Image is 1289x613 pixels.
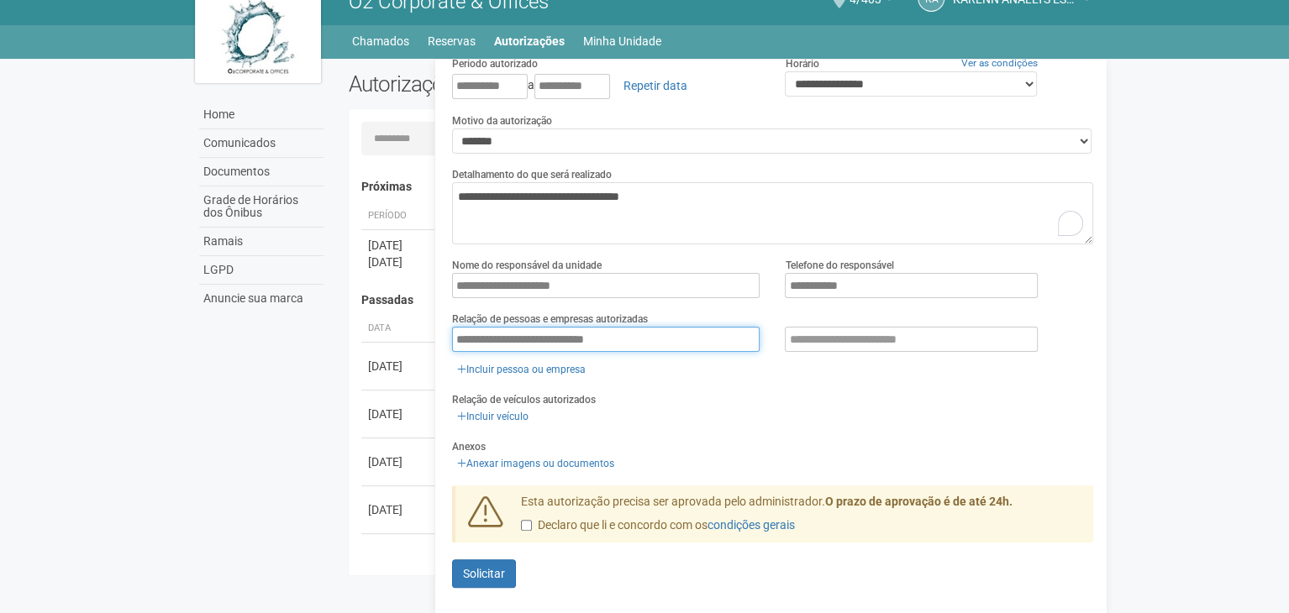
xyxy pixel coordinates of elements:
[361,315,437,343] th: Data
[508,494,1093,542] div: Esta autorização precisa ser aprovada pelo administrador.
[452,392,596,407] label: Relação de veículos autorizados
[452,559,516,588] button: Solicitar
[452,439,486,454] label: Anexos
[199,129,324,158] a: Comunicados
[452,407,534,426] a: Incluir veículo
[785,258,893,273] label: Telefone do responsável
[352,29,409,53] a: Chamados
[452,258,602,273] label: Nome do responsável da unidade
[368,501,430,518] div: [DATE]
[361,294,1081,306] h4: Passadas
[452,312,648,327] label: Relação de pessoas e empresas autorizadas
[199,186,324,228] a: Grade de Horários dos Ônibus
[199,228,324,256] a: Ramais
[521,517,795,534] label: Declaro que li e concordo com os
[452,454,619,473] a: Anexar imagens ou documentos
[199,285,324,312] a: Anuncie sua marca
[368,453,430,470] div: [DATE]
[583,29,661,53] a: Minha Unidade
[368,358,430,375] div: [DATE]
[199,158,324,186] a: Documentos
[463,567,505,580] span: Solicitar
[361,202,437,230] th: Período
[961,57,1038,69] a: Ver as condições
[708,518,795,532] a: condições gerais
[452,56,538,71] label: Período autorizado
[452,182,1093,244] textarea: To enrich screen reader interactions, please activate Accessibility in Grammarly extension settings
[452,167,612,182] label: Detalhamento do que será realizado
[521,520,532,531] input: Declaro que li e concordo com oscondições gerais
[452,360,591,379] a: Incluir pessoa ou empresa
[825,495,1013,508] strong: O prazo de aprovação é de até 24h.
[452,71,760,100] div: a
[428,29,476,53] a: Reservas
[361,181,1081,193] h4: Próximas
[368,254,430,270] div: [DATE]
[494,29,565,53] a: Autorizações
[785,56,818,71] label: Horário
[199,256,324,285] a: LGPD
[613,71,698,100] a: Repetir data
[199,101,324,129] a: Home
[349,71,708,97] h2: Autorizações
[452,113,552,128] label: Motivo da autorização
[368,237,430,254] div: [DATE]
[368,406,430,422] div: [DATE]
